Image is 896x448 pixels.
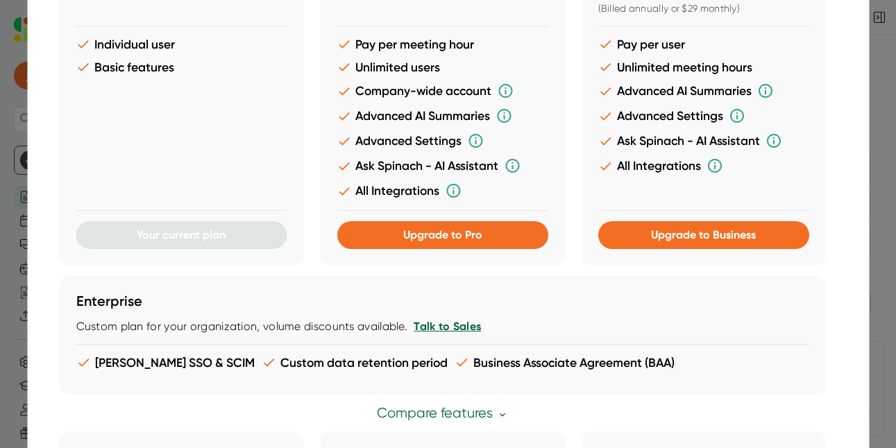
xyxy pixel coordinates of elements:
[337,107,548,124] li: Advanced AI Summaries
[337,157,548,174] li: Ask Spinach - AI Assistant
[598,107,809,124] li: Advanced Settings
[337,221,548,249] button: Upgrade to Pro
[337,182,548,199] li: All Integrations
[337,132,548,149] li: Advanced Settings
[598,157,809,174] li: All Integrations
[403,228,482,241] span: Upgrade to Pro
[76,293,809,309] h3: Enterprise
[137,228,226,241] span: Your current plan
[337,37,548,51] li: Pay per meeting hour
[76,320,809,334] div: Custom plan for your organization, volume discounts available.
[76,37,287,51] li: Individual user
[454,355,674,370] li: Business Associate Agreement (BAA)
[598,3,809,15] div: (Billed annually or $29 monthly)
[598,60,809,74] li: Unlimited meeting hours
[261,355,447,370] li: Custom data retention period
[598,221,809,249] button: Upgrade to Business
[337,60,548,74] li: Unlimited users
[76,355,254,370] li: [PERSON_NAME] SSO & SCIM
[598,37,809,51] li: Pay per user
[337,83,548,99] li: Company-wide account
[76,221,287,249] button: Your current plan
[76,60,287,74] li: Basic features
[414,320,481,333] a: Talk to Sales
[377,405,508,421] a: Compare features
[598,83,809,99] li: Advanced AI Summaries
[651,228,756,241] span: Upgrade to Business
[598,132,809,149] li: Ask Spinach - AI Assistant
